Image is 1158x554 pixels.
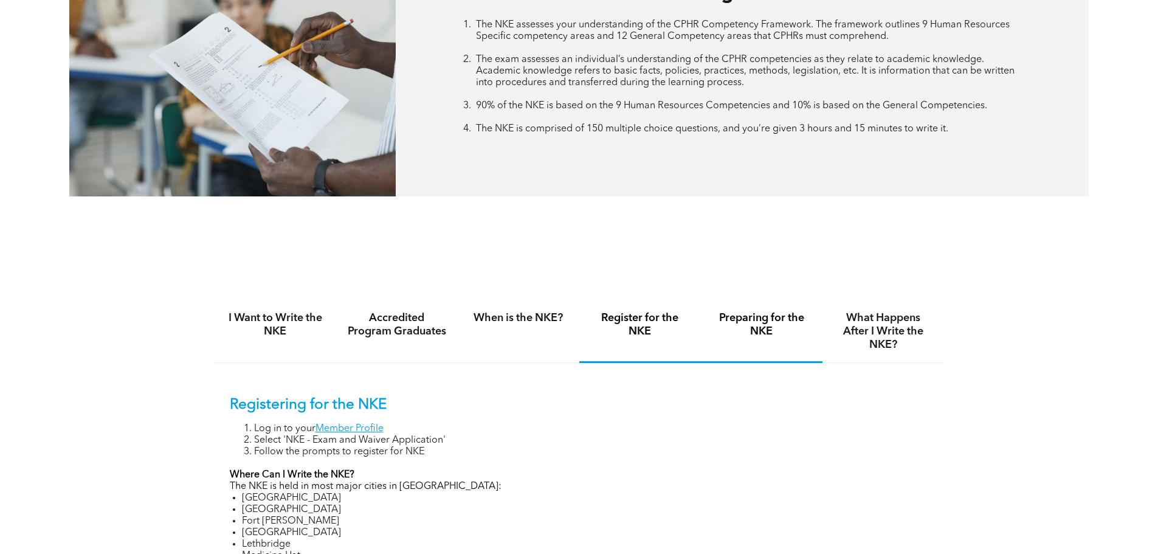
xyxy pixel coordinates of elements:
li: Follow the prompts to register for NKE [254,446,929,458]
span: The exam assesses an individual’s understanding of the CPHR competencies as they relate to academ... [476,55,1015,88]
li: Lethbridge [242,539,929,550]
li: [GEOGRAPHIC_DATA] [242,493,929,504]
h4: What Happens After I Write the NKE? [833,311,933,351]
h4: I Want to Write the NKE [226,311,325,338]
h4: Accredited Program Graduates [347,311,447,338]
li: [GEOGRAPHIC_DATA] [242,527,929,539]
li: [GEOGRAPHIC_DATA] [242,504,929,516]
a: Member Profile [315,424,384,434]
li: Fort [PERSON_NAME] [242,516,929,527]
li: Select 'NKE - Exam and Waiver Application' [254,435,929,446]
h4: Preparing for the NKE [712,311,812,338]
li: Log in to your [254,423,929,435]
span: The NKE assesses your understanding of the CPHR Competency Framework. The framework outlines 9 Hu... [476,20,1010,41]
strong: Where Can I Write the NKE? [230,470,354,480]
p: Registering for the NKE [230,396,929,414]
h4: Register for the NKE [590,311,690,338]
p: The NKE is held in most major cities in [GEOGRAPHIC_DATA]: [230,481,929,493]
h4: When is the NKE? [469,311,568,325]
span: 90% of the NKE is based on the 9 Human Resources Competencies and 10% is based on the General Com... [476,101,987,111]
span: The NKE is comprised of 150 multiple choice questions, and you’re given 3 hours and 15 minutes to... [476,124,948,134]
